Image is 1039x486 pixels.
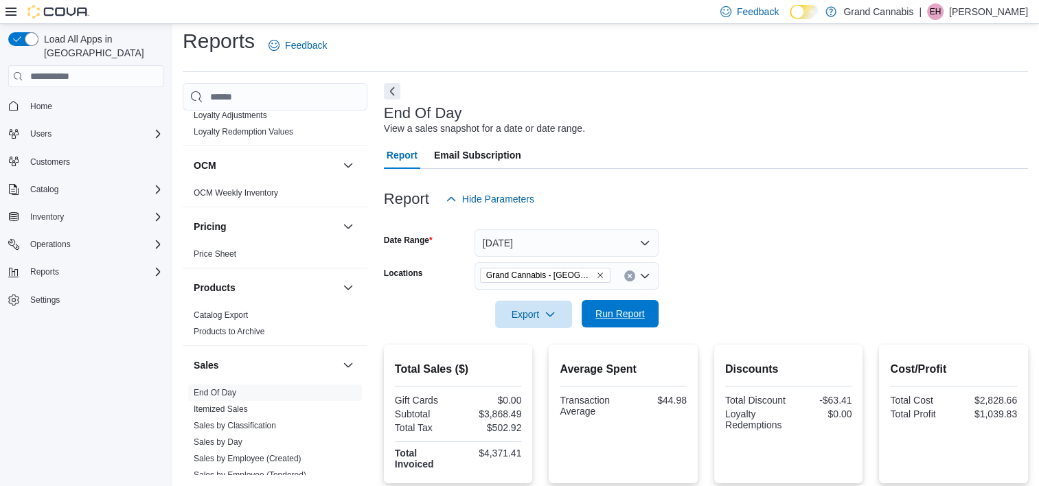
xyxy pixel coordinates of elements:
[30,266,59,277] span: Reports
[461,422,521,433] div: $502.92
[30,101,52,112] span: Home
[194,220,226,233] h3: Pricing
[25,181,163,198] span: Catalog
[194,358,219,372] h3: Sales
[3,180,169,199] button: Catalog
[194,159,337,172] button: OCM
[30,294,60,305] span: Settings
[194,387,236,398] span: End Of Day
[461,395,521,406] div: $0.00
[25,264,65,280] button: Reports
[560,361,687,378] h2: Average Spent
[194,437,242,447] a: Sales by Day
[194,454,301,463] a: Sales by Employee (Created)
[194,327,264,336] a: Products to Archive
[194,127,293,137] a: Loyalty Redemption Values
[194,159,216,172] h3: OCM
[930,3,941,20] span: EH
[340,218,356,235] button: Pricing
[440,185,540,213] button: Hide Parameters
[957,408,1017,419] div: $1,039.83
[725,408,786,430] div: Loyalty Redemptions
[384,191,429,207] h3: Report
[25,154,76,170] a: Customers
[3,290,169,310] button: Settings
[560,395,620,417] div: Transaction Average
[495,301,572,328] button: Export
[194,358,337,372] button: Sales
[3,262,169,281] button: Reports
[30,211,64,222] span: Inventory
[194,188,278,198] a: OCM Weekly Inventory
[194,388,236,397] a: End Of Day
[194,220,337,233] button: Pricing
[25,236,163,253] span: Operations
[890,395,950,406] div: Total Cost
[285,38,327,52] span: Feedback
[25,97,163,114] span: Home
[737,5,779,19] span: Feedback
[791,395,852,406] div: -$63.41
[30,184,58,195] span: Catalog
[461,408,521,419] div: $3,868.49
[384,105,462,121] h3: End Of Day
[384,121,585,136] div: View a sales snapshot for a date or date range.
[949,3,1028,20] p: [PERSON_NAME]
[582,300,659,327] button: Run Report
[194,470,306,480] a: Sales by Employee (Tendered)
[957,395,1017,406] div: $2,828.66
[194,453,301,464] span: Sales by Employee (Created)
[340,279,356,296] button: Products
[725,395,786,406] div: Total Discount
[194,281,337,294] button: Products
[791,408,852,419] div: $0.00
[461,448,521,459] div: $4,371.41
[25,126,57,142] button: Users
[843,3,913,20] p: Grand Cannabis
[25,98,58,115] a: Home
[194,248,236,259] span: Price Sheet
[3,152,169,172] button: Customers
[194,126,293,137] span: Loyalty Redemption Values
[25,292,65,308] a: Settings
[340,157,356,174] button: OCM
[30,157,70,167] span: Customers
[194,111,267,120] a: Loyalty Adjustments
[3,207,169,227] button: Inventory
[8,90,163,345] nav: Complex example
[38,32,163,60] span: Load All Apps in [GEOGRAPHIC_DATA]
[639,270,650,281] button: Open list of options
[194,326,264,337] span: Products to Archive
[475,229,659,257] button: [DATE]
[790,5,819,19] input: Dark Mode
[626,395,687,406] div: $44.98
[890,408,950,419] div: Total Profit
[194,310,248,321] span: Catalog Export
[30,128,52,139] span: Users
[384,83,400,100] button: Next
[25,181,64,198] button: Catalog
[503,301,564,328] span: Export
[486,268,593,282] span: Grand Cannabis - [GEOGRAPHIC_DATA]
[183,107,367,146] div: Loyalty
[183,246,367,268] div: Pricing
[395,395,455,406] div: Gift Cards
[183,185,367,207] div: OCM
[25,153,163,170] span: Customers
[194,187,278,198] span: OCM Weekly Inventory
[395,408,455,419] div: Subtotal
[25,209,163,225] span: Inventory
[194,281,236,294] h3: Products
[30,239,71,250] span: Operations
[183,307,367,345] div: Products
[25,236,76,253] button: Operations
[194,249,236,259] a: Price Sheet
[387,141,418,169] span: Report
[927,3,944,20] div: Evan Hopkinson
[462,192,534,206] span: Hide Parameters
[25,264,163,280] span: Reports
[890,361,1017,378] h2: Cost/Profit
[3,124,169,143] button: Users
[25,291,163,308] span: Settings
